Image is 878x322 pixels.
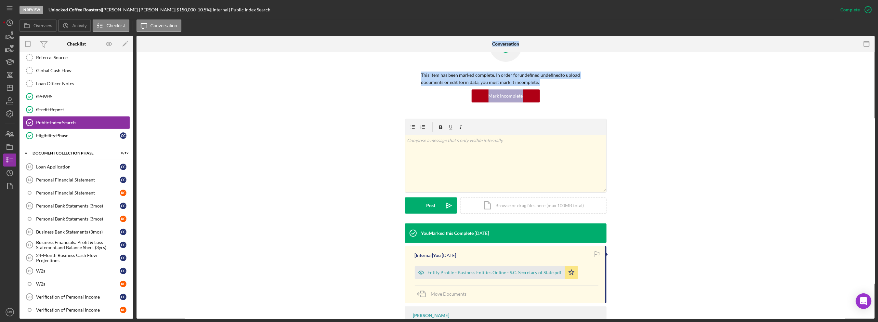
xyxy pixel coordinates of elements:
a: Eligibility PhaseCC [23,129,130,142]
button: MR [3,306,16,319]
a: Credit Report [23,103,130,116]
a: W2sRC [23,277,130,290]
div: [PERSON_NAME] [413,313,450,318]
a: Public Index Search [23,116,130,129]
button: Move Documents [415,286,473,302]
div: Verification of Personal Income [36,307,120,313]
div: Conversation [492,41,519,47]
div: R C [120,216,126,222]
text: MR [7,311,12,314]
div: C C [120,132,126,139]
div: W2s [36,268,120,274]
span: $150,000 [177,7,196,12]
div: C C [120,164,126,170]
div: 10.5 % [198,7,210,12]
div: Personal Bank Statements (3mos) [36,203,120,208]
div: Loan Officer Notes [36,81,130,86]
tspan: 16 [27,230,31,234]
b: Unlocked Coffee Roasters [48,7,101,12]
a: 16Business Bank Statements (3mos)CC [23,225,130,238]
div: Checklist [67,41,86,47]
div: Personal Bank Statements (3mos) [36,216,120,221]
a: Personal Financial StatementRC [23,186,130,199]
tspan: 13 [27,165,31,169]
a: 20Verification of Personal IncomeCC [23,290,130,303]
a: 13Loan ApplicationCC [23,160,130,173]
label: Checklist [107,23,125,28]
tspan: 20 [28,295,32,299]
a: 1824-Month Business Cash Flow ProjectionsCC [23,251,130,264]
label: Activity [72,23,86,28]
button: Overview [20,20,57,32]
button: Complete [834,3,875,16]
a: Loan Officer Notes [23,77,130,90]
div: Global Cash Flow [36,68,130,73]
span: Move Documents [431,291,467,297]
div: Credit Report [36,107,130,112]
div: You Marked this Complete [421,231,474,236]
button: Activity [58,20,91,32]
div: C C [120,203,126,209]
div: Loan Application [36,164,120,169]
p: This item has been marked complete. In order for undefined undefined to upload documents or edit ... [421,72,590,86]
div: C C [120,255,126,261]
button: Conversation [137,20,182,32]
div: R C [120,307,126,313]
div: Business Financials: Profit & Loss Statement and Balance Sheet (3yrs) [36,240,120,250]
div: CAIVRS [36,94,130,99]
div: R C [120,281,126,287]
label: Overview [33,23,52,28]
label: Conversation [151,23,177,28]
time: 2025-09-02 19:00 [475,231,489,236]
a: 17Business Financials: Profit & Loss Statement and Balance Sheet (3yrs)CC [23,238,130,251]
div: W2s [36,281,120,287]
div: Business Bank Statements (3mos) [36,229,120,235]
button: Entity Profile - Business Entities Online - S.C. Secretary of State.pdf [415,266,578,279]
div: 0 / 19 [117,151,128,155]
div: Referral Source [36,55,130,60]
tspan: 18 [27,256,31,260]
div: C C [120,177,126,183]
time: 2025-09-02 19:00 [442,253,456,258]
tspan: 19 [27,269,31,273]
div: [Internal] You [415,253,441,258]
div: Verification of Personal Income [36,294,120,300]
a: 14Personal Financial StatementCC [23,173,130,186]
div: C C [120,294,126,300]
div: Mark Incomplete [489,89,523,102]
button: Mark Incomplete [472,89,540,102]
a: 15Personal Bank Statements (3mos)CC [23,199,130,212]
a: Verification of Personal IncomeRC [23,303,130,316]
div: Public Index Search [36,120,130,125]
a: Referral Source [23,51,130,64]
div: 24-Month Business Cash Flow Projections [36,253,120,263]
div: C C [120,268,126,274]
div: Complete [841,3,860,16]
div: Post [426,197,436,214]
button: Checklist [93,20,129,32]
div: Eligibility Phase [36,133,120,138]
div: Open Intercom Messenger [856,293,871,309]
div: Personal Financial Statement [36,190,120,195]
div: Entity Profile - Business Entities Online - S.C. Secretary of State.pdf [428,270,562,275]
a: 19W2sCC [23,264,130,277]
a: Personal Bank Statements (3mos)RC [23,212,130,225]
div: C C [120,242,126,248]
div: In Review [20,6,43,14]
a: Global Cash Flow [23,64,130,77]
div: R C [120,190,126,196]
div: Document Collection Phase [33,151,112,155]
button: Post [405,197,457,214]
a: CAIVRS [23,90,130,103]
div: Personal Financial Statement [36,177,120,182]
div: C C [120,229,126,235]
tspan: 17 [27,243,31,247]
div: | [48,7,102,12]
div: | [Internal] Public Index Search [210,7,270,12]
tspan: 14 [27,178,32,182]
tspan: 15 [27,204,31,208]
div: [PERSON_NAME] [PERSON_NAME] | [102,7,177,12]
